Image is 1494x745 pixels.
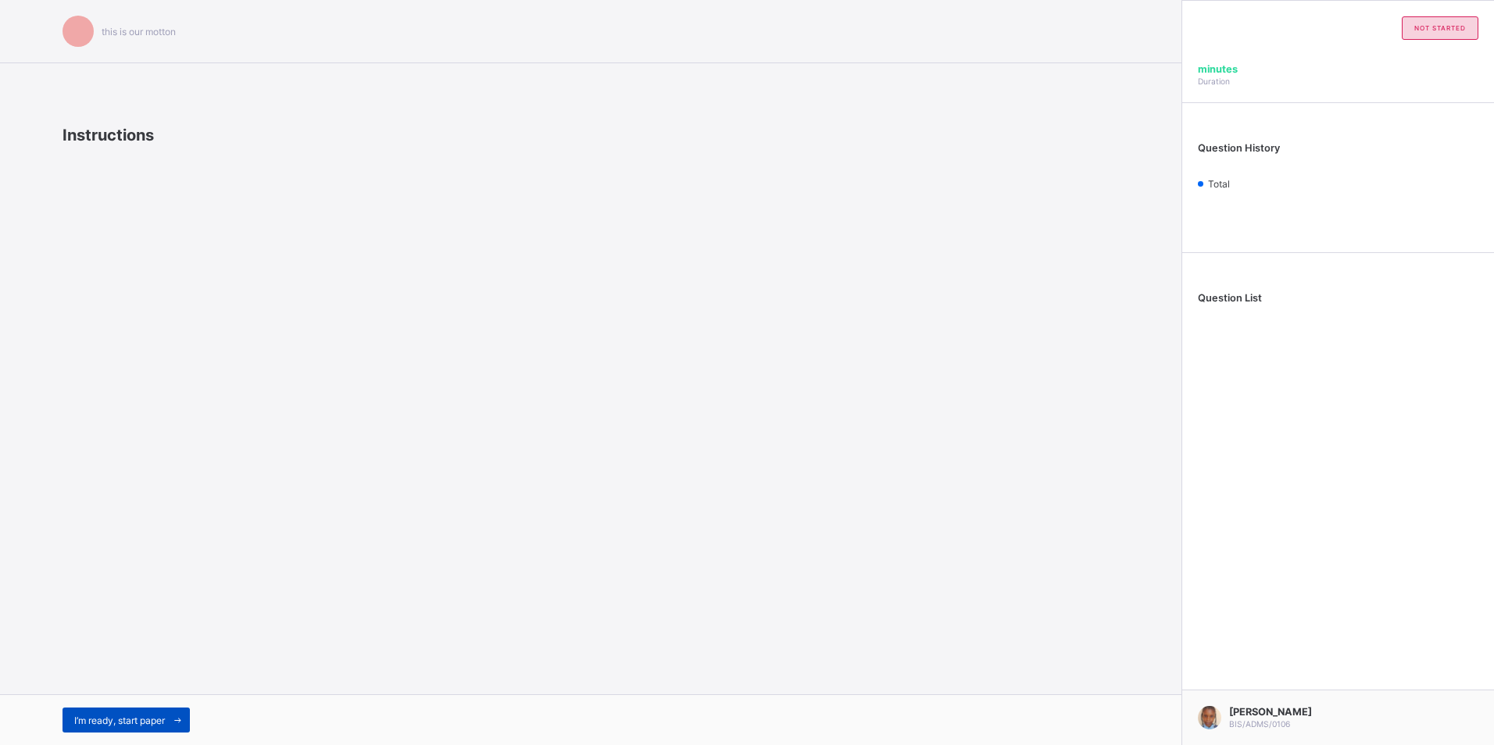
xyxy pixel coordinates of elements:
[1198,292,1262,304] span: Question List
[1208,178,1230,190] span: Total
[1229,719,1290,729] span: BIS/ADMS/0106
[1198,63,1238,75] span: minutes
[1414,24,1466,32] span: not started
[74,715,165,726] span: I’m ready, start paper
[1198,142,1280,154] span: Question History
[1198,77,1230,86] span: Duration
[102,26,176,37] span: this is our motton
[1229,706,1312,718] span: [PERSON_NAME]
[63,126,154,144] span: Instructions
